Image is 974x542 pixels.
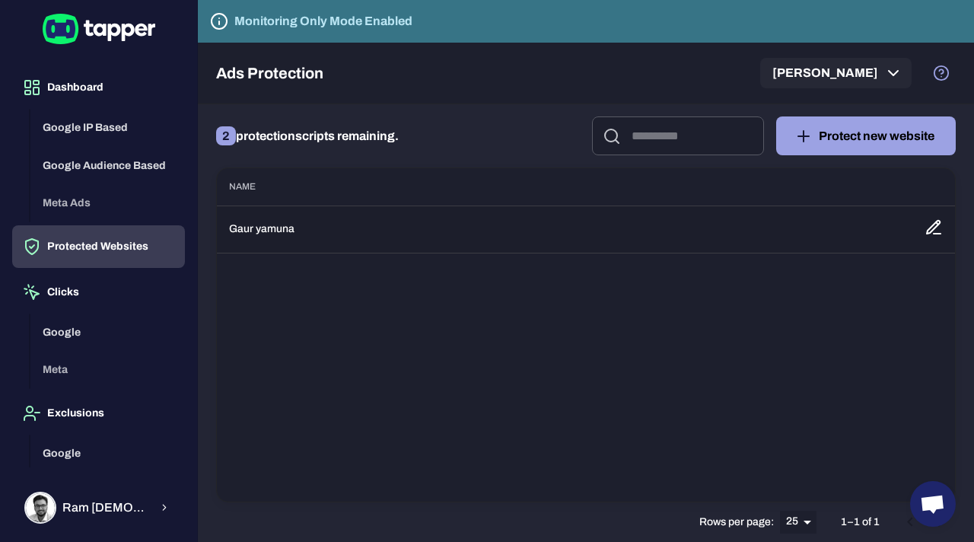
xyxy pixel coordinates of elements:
[12,285,185,298] a: Clicks
[216,124,399,148] p: protection scripts remaining.
[30,109,185,147] button: Google IP Based
[30,158,185,171] a: Google Audience Based
[30,445,185,458] a: Google
[30,314,185,352] button: Google
[216,126,236,145] span: 2
[12,271,185,314] button: Clicks
[12,239,185,252] a: Protected Websites
[12,80,185,93] a: Dashboard
[30,324,185,337] a: Google
[841,515,880,529] p: 1–1 of 1
[12,66,185,109] button: Dashboard
[12,406,185,419] a: Exclusions
[217,168,912,206] th: Name
[210,12,228,30] svg: Tapper is not blocking any fraudulent activity for this domain
[12,225,185,268] button: Protected Websites
[12,392,185,435] button: Exclusions
[30,120,185,133] a: Google IP Based
[216,64,323,82] h5: Ads Protection
[780,511,816,533] div: 25
[760,58,912,88] button: [PERSON_NAME]
[12,486,185,530] button: Ram KrishnaRam [DEMOGRAPHIC_DATA]
[234,12,412,30] h6: Monitoring Only Mode Enabled
[217,206,912,253] td: Gaur yamuna
[699,515,774,529] p: Rows per page:
[26,493,55,522] img: Ram Krishna
[910,481,956,527] div: Open chat
[30,435,185,473] button: Google
[776,116,956,155] button: Protect new website
[62,500,150,515] span: Ram [DEMOGRAPHIC_DATA]
[30,147,185,185] button: Google Audience Based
